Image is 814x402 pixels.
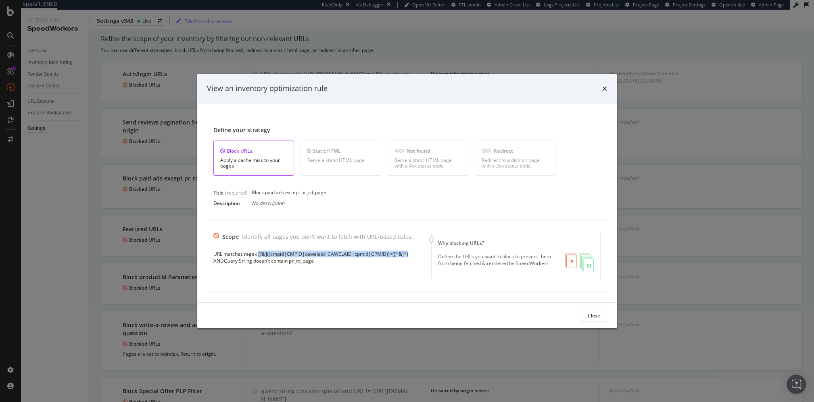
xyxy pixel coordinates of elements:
[482,157,549,169] div: Redirect to a distinct page with a 3xx status code
[482,147,549,154] div: Redirect
[252,189,397,196] div: Block paid ads except pr_rd_page
[225,189,248,196] div: (required)
[565,253,594,272] img: BcZuvvtF.png
[213,251,413,257] div: URL matches regex [?&]((cmpid|CMPID|cawelaid|CAWELAID|cpmid|CPMID))=([^&]*)
[581,309,607,322] button: Close
[220,157,287,169] div: Apply a cache miss to your pages
[213,200,252,207] div: Description
[394,157,461,169] div: Serve a static HTML page with a 4xx status code
[438,253,559,272] div: Define the URLs you want to block to prevent them from being fetched & rendered by SpeedWorkers
[222,233,239,241] div: Scope
[207,83,328,94] div: View an inventory optimization rule
[438,240,594,247] div: Why blocking URLs?
[602,83,607,94] div: times
[220,147,287,154] div: Block URLs
[242,233,413,241] div: Identify all pages you don't want to fetch with URL-based rules.
[394,147,461,154] div: Not found
[588,312,600,319] div: Close
[213,257,413,264] div: AND Query String doesn't contain pr_rd_page
[252,200,284,207] em: No description
[213,126,601,134] div: Define your strategy
[787,375,806,394] div: Open Intercom Messenger
[307,147,374,154] div: Static HTML
[197,74,617,328] div: modal
[213,189,223,196] div: Title
[307,157,374,163] div: Serve a static HTML page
